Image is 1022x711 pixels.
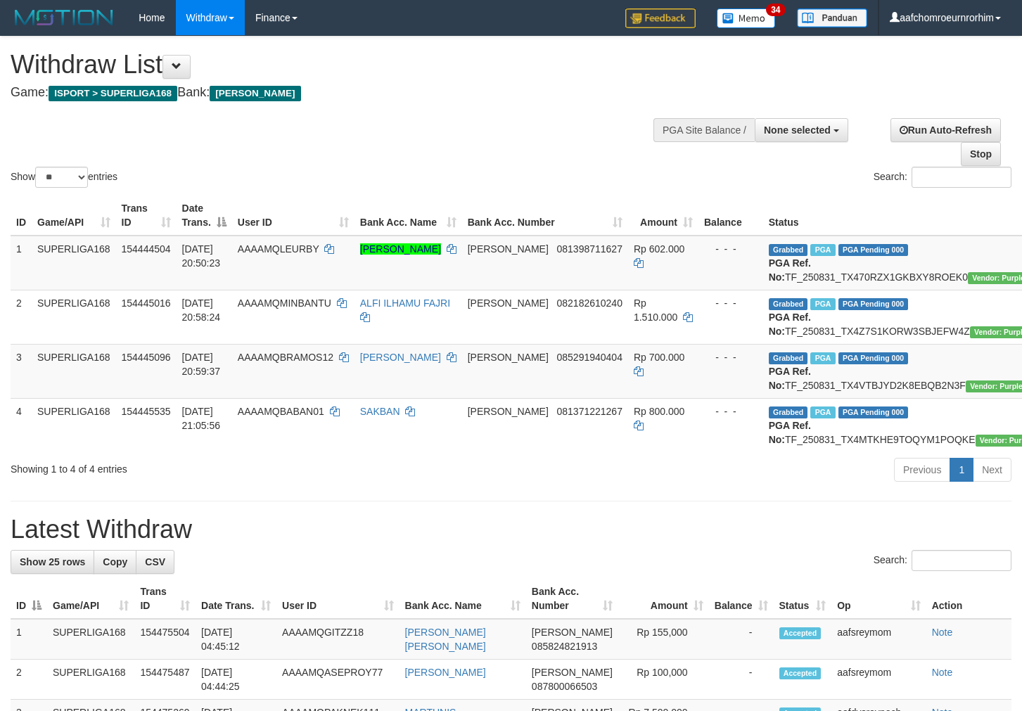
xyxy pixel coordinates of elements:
[769,420,811,445] b: PGA Ref. No:
[47,660,134,700] td: SUPERLIGA168
[122,297,171,309] span: 154445016
[890,118,1001,142] a: Run Auto-Refresh
[810,298,835,310] span: Marked by aafheankoy
[838,298,909,310] span: PGA Pending
[932,667,953,678] a: Note
[11,344,32,398] td: 3
[32,290,116,344] td: SUPERLIGA168
[468,243,549,255] span: [PERSON_NAME]
[912,550,1011,571] input: Search:
[766,4,785,16] span: 34
[838,352,909,364] span: PGA Pending
[196,619,276,660] td: [DATE] 04:45:12
[238,297,331,309] span: AAAAMQMINBANTU
[769,352,808,364] span: Grabbed
[557,297,622,309] span: Copy 082182610240 to clipboard
[779,667,822,679] span: Accepted
[769,312,811,337] b: PGA Ref. No:
[276,619,400,660] td: AAAAMQGITZZ18
[774,579,832,619] th: Status: activate to sort column ascending
[210,86,300,101] span: [PERSON_NAME]
[11,51,668,79] h1: Withdraw List
[526,579,618,619] th: Bank Acc. Number: activate to sort column ascending
[634,243,684,255] span: Rp 602.000
[874,167,1011,188] label: Search:
[47,579,134,619] th: Game/API: activate to sort column ascending
[831,579,926,619] th: Op: activate to sort column ascending
[950,458,973,482] a: 1
[32,196,116,236] th: Game/API: activate to sort column ascending
[11,550,94,574] a: Show 25 rows
[704,350,758,364] div: - - -
[35,167,88,188] select: Showentries
[769,406,808,418] span: Grabbed
[11,196,32,236] th: ID
[11,579,47,619] th: ID: activate to sort column descending
[769,298,808,310] span: Grabbed
[360,352,441,363] a: [PERSON_NAME]
[532,627,613,638] span: [PERSON_NAME]
[11,456,415,476] div: Showing 1 to 4 of 4 entries
[557,243,622,255] span: Copy 081398711627 to clipboard
[634,352,684,363] span: Rp 700.000
[932,627,953,638] a: Note
[779,627,822,639] span: Accepted
[831,619,926,660] td: aafsreymom
[709,619,774,660] td: -
[11,619,47,660] td: 1
[468,297,549,309] span: [PERSON_NAME]
[11,236,32,290] td: 1
[704,404,758,418] div: - - -
[360,406,400,417] a: SAKBAN
[838,406,909,418] span: PGA Pending
[926,579,1011,619] th: Action
[618,619,709,660] td: Rp 155,000
[769,257,811,283] b: PGA Ref. No:
[103,556,127,568] span: Copy
[532,641,597,652] span: Copy 085824821913 to clipboard
[32,236,116,290] td: SUPERLIGA168
[810,352,835,364] span: Marked by aafheankoy
[634,297,677,323] span: Rp 1.510.000
[182,243,221,269] span: [DATE] 20:50:23
[136,550,174,574] a: CSV
[11,290,32,344] td: 2
[11,515,1011,544] h1: Latest Withdraw
[698,196,763,236] th: Balance
[134,579,196,619] th: Trans ID: activate to sort column ascending
[468,352,549,363] span: [PERSON_NAME]
[797,8,867,27] img: panduan.png
[717,8,776,28] img: Button%20Memo.svg
[11,86,668,100] h4: Game: Bank:
[32,398,116,452] td: SUPERLIGA168
[557,352,622,363] span: Copy 085291940404 to clipboard
[276,579,400,619] th: User ID: activate to sort column ascending
[360,297,450,309] a: ALFI ILHAMU FAJRI
[532,681,597,692] span: Copy 087800066503 to clipboard
[196,579,276,619] th: Date Trans.: activate to sort column ascending
[182,352,221,377] span: [DATE] 20:59:37
[709,579,774,619] th: Balance: activate to sort column ascending
[912,167,1011,188] input: Search:
[11,7,117,28] img: MOTION_logo.png
[961,142,1001,166] a: Stop
[196,660,276,700] td: [DATE] 04:44:25
[628,196,698,236] th: Amount: activate to sort column ascending
[182,406,221,431] span: [DATE] 21:05:56
[973,458,1011,482] a: Next
[618,579,709,619] th: Amount: activate to sort column ascending
[11,660,47,700] td: 2
[874,550,1011,571] label: Search:
[122,352,171,363] span: 154445096
[122,243,171,255] span: 154444504
[11,167,117,188] label: Show entries
[47,619,134,660] td: SUPERLIGA168
[831,660,926,700] td: aafsreymom
[755,118,848,142] button: None selected
[134,619,196,660] td: 154475504
[838,244,909,256] span: PGA Pending
[49,86,177,101] span: ISPORT > SUPERLIGA168
[462,196,628,236] th: Bank Acc. Number: activate to sort column ascending
[145,556,165,568] span: CSV
[709,660,774,700] td: -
